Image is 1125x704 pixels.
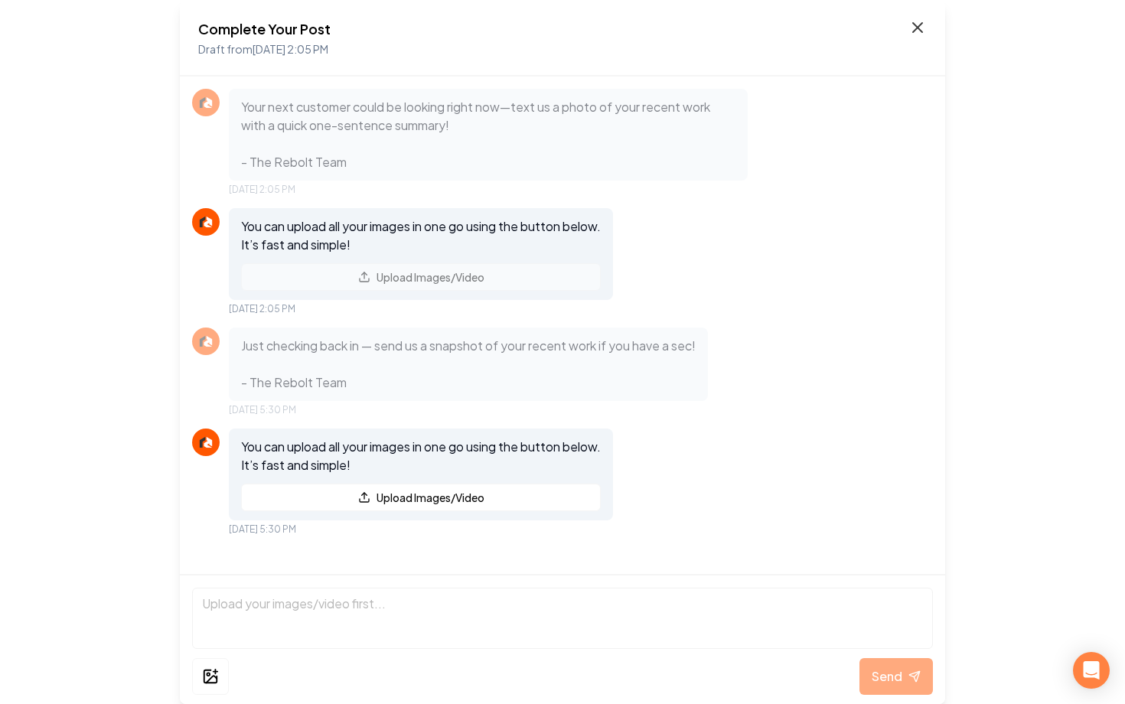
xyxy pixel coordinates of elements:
img: Rebolt Logo [197,332,215,350]
button: Upload Images/Video [241,484,601,511]
img: Rebolt Logo [197,93,215,112]
span: Draft from [DATE] 2:05 PM [198,42,328,56]
span: [DATE] 5:30 PM [229,404,296,416]
img: Rebolt Logo [197,213,215,231]
p: Your next customer could be looking right now—text us a photo of your recent work with a quick on... [241,98,735,171]
p: You can upload all your images in one go using the button below. It’s fast and simple! [241,438,601,474]
div: Open Intercom Messenger [1073,652,1110,689]
span: [DATE] 5:30 PM [229,523,296,536]
h2: Complete Your Post [198,18,331,40]
img: Rebolt Logo [197,433,215,451]
span: [DATE] 2:05 PM [229,184,295,196]
p: You can upload all your images in one go using the button below. It’s fast and simple! [241,217,601,254]
span: [DATE] 2:05 PM [229,303,295,315]
p: Just checking back in — send us a snapshot of your recent work if you have a sec! - The Rebolt Team [241,337,696,392]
